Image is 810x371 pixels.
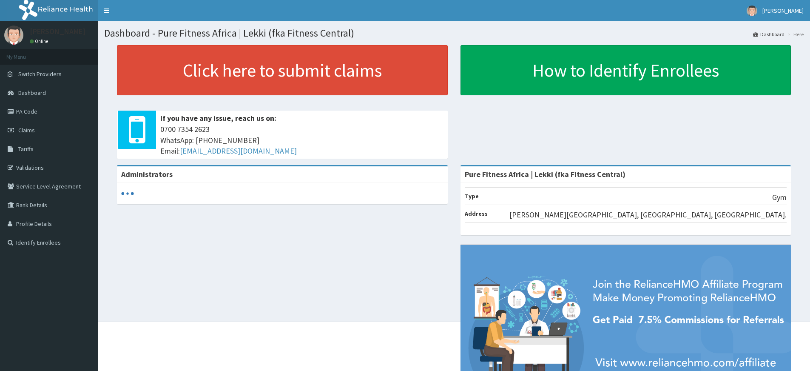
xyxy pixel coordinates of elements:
[747,6,757,16] img: User Image
[460,45,791,95] a: How to Identify Enrollees
[104,28,804,39] h1: Dashboard - Pure Fitness Africa | Lekki (fka Fitness Central)
[18,70,62,78] span: Switch Providers
[180,146,297,156] a: [EMAIL_ADDRESS][DOMAIN_NAME]
[30,38,50,44] a: Online
[18,126,35,134] span: Claims
[18,89,46,97] span: Dashboard
[117,45,448,95] a: Click here to submit claims
[465,192,479,200] b: Type
[160,124,443,157] span: 0700 7354 2623 WhatsApp: [PHONE_NUMBER] Email:
[465,210,488,217] b: Address
[509,209,787,220] p: [PERSON_NAME][GEOGRAPHIC_DATA], [GEOGRAPHIC_DATA], [GEOGRAPHIC_DATA].
[121,187,134,200] svg: audio-loading
[30,28,85,35] p: [PERSON_NAME]
[772,192,787,203] p: Gym
[160,113,276,123] b: If you have any issue, reach us on:
[465,169,625,179] strong: Pure Fitness Africa | Lekki (fka Fitness Central)
[762,7,804,14] span: [PERSON_NAME]
[18,145,34,153] span: Tariffs
[785,31,804,38] li: Here
[753,31,784,38] a: Dashboard
[121,169,173,179] b: Administrators
[4,26,23,45] img: User Image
